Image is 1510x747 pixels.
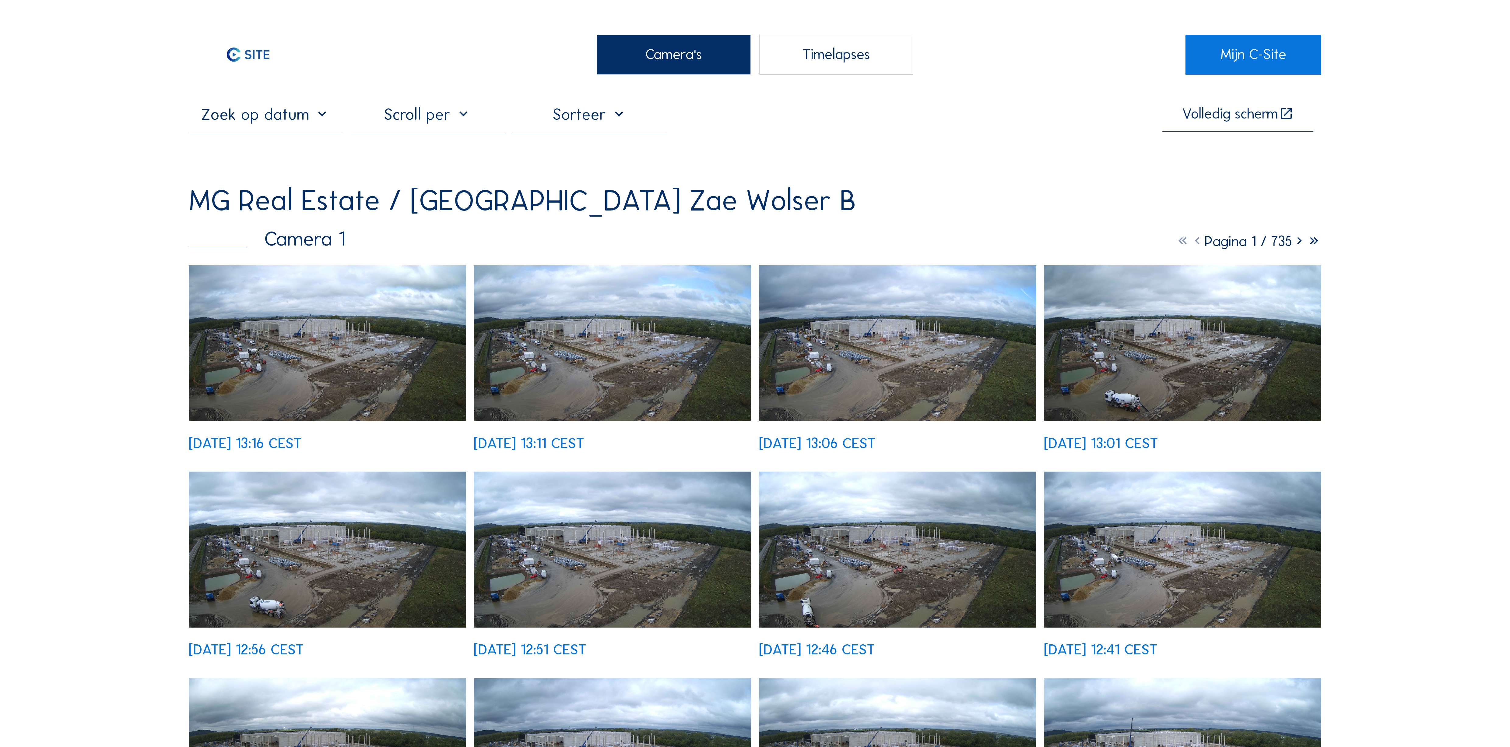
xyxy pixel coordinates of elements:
[759,35,913,75] div: Timelapses
[189,228,345,249] div: Camera 1
[474,436,584,451] div: [DATE] 13:11 CEST
[597,35,751,75] div: Camera's
[1205,232,1292,250] span: Pagina 1 / 735
[474,472,751,628] img: image_53438449
[1044,643,1157,657] div: [DATE] 12:41 CEST
[474,265,751,421] img: image_53439027
[189,35,325,75] a: C-SITE Logo
[189,643,304,657] div: [DATE] 12:56 CEST
[189,265,466,421] img: image_53439184
[1182,107,1278,122] div: Volledig scherm
[759,643,875,657] div: [DATE] 12:46 CEST
[1044,265,1321,421] img: image_53438739
[1044,436,1158,451] div: [DATE] 13:01 CEST
[759,265,1036,421] img: image_53438880
[759,472,1036,628] img: image_53438336
[1044,472,1321,628] img: image_53438193
[189,35,307,75] img: C-SITE Logo
[189,186,856,215] div: MG Real Estate / [GEOGRAPHIC_DATA] Zae Wolser B
[189,436,302,451] div: [DATE] 13:16 CEST
[1185,35,1321,75] a: Mijn C-Site
[474,643,586,657] div: [DATE] 12:51 CEST
[189,104,343,124] input: Zoek op datum 󰅀
[189,472,466,628] img: image_53438597
[759,436,876,451] div: [DATE] 13:06 CEST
